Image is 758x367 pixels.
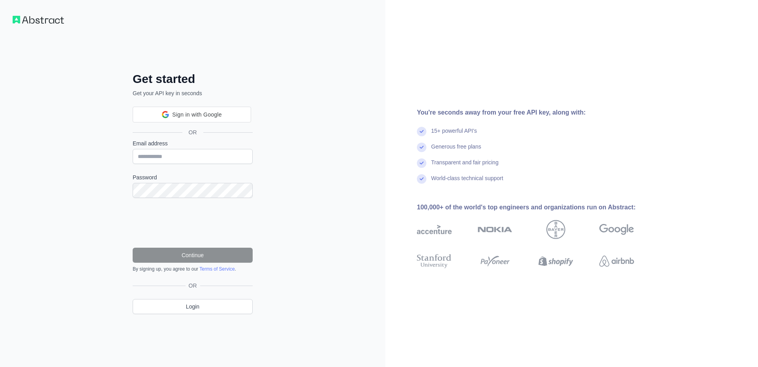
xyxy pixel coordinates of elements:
div: You're seconds away from your free API key, along with: [417,108,659,117]
div: By signing up, you agree to our . [133,266,253,272]
img: check mark [417,158,426,168]
label: Email address [133,139,253,147]
span: OR [186,282,200,290]
a: Login [133,299,253,314]
iframe: reCAPTCHA [133,207,253,238]
img: payoneer [478,252,512,270]
img: check mark [417,127,426,136]
button: Continue [133,248,253,263]
div: Transparent and fair pricing [431,158,499,174]
div: 15+ powerful API's [431,127,477,143]
p: Get your API key in seconds [133,89,253,97]
img: nokia [478,220,512,239]
label: Password [133,173,253,181]
img: accenture [417,220,452,239]
img: airbnb [599,252,634,270]
img: Workflow [13,16,64,24]
h2: Get started [133,72,253,86]
img: shopify [538,252,573,270]
img: check mark [417,174,426,184]
a: Terms of Service [199,266,235,272]
div: Sign in with Google [133,107,251,122]
div: World-class technical support [431,174,503,190]
img: stanford university [417,252,452,270]
span: OR [182,128,203,136]
div: Generous free plans [431,143,481,158]
img: check mark [417,143,426,152]
div: 100,000+ of the world's top engineers and organizations run on Abstract: [417,203,659,212]
img: google [599,220,634,239]
img: bayer [546,220,565,239]
span: Sign in with Google [172,111,221,119]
